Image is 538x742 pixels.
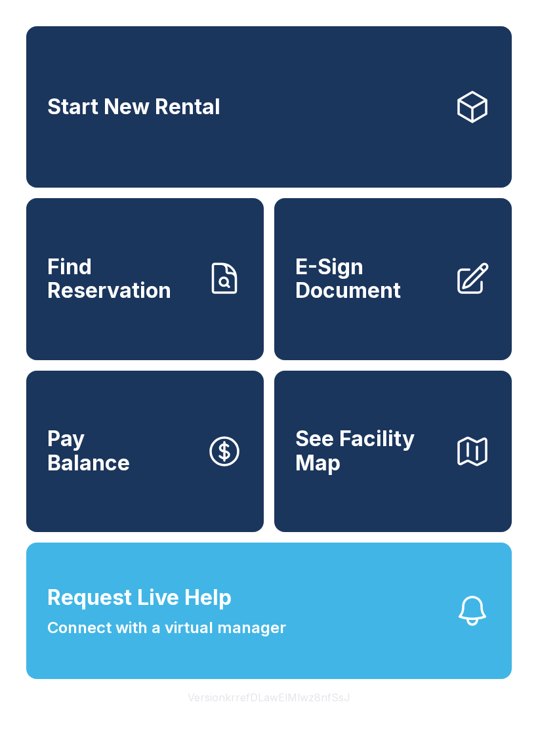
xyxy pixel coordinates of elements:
span: E-Sign Document [295,255,444,303]
span: Pay Balance [47,427,130,475]
a: Start New Rental [26,26,512,188]
button: Request Live HelpConnect with a virtual manager [26,543,512,679]
span: Start New Rental [47,95,220,119]
button: See Facility Map [274,371,512,532]
a: Find Reservation [26,198,264,360]
span: See Facility Map [295,427,444,475]
span: Request Live Help [47,582,232,613]
button: PayBalance [26,371,264,532]
span: Connect with a virtual manager [47,616,286,640]
button: VersionkrrefDLawElMlwz8nfSsJ [177,679,361,716]
a: E-Sign Document [274,198,512,360]
span: Find Reservation [47,255,196,303]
